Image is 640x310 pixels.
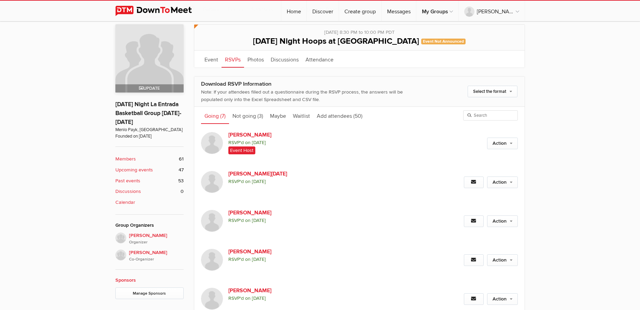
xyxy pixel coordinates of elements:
a: [PERSON_NAME][DATE] [228,170,345,178]
input: Search [463,110,518,121]
a: Past events 53 [115,177,184,185]
a: Discussions 0 [115,188,184,195]
i: [DATE] [252,295,266,301]
a: [PERSON_NAME] [228,209,345,217]
a: RSVPs [222,51,244,68]
a: Action [487,138,518,149]
span: RSVP'd on [228,178,423,185]
a: Sponsors [115,277,136,283]
i: [DATE] [252,256,266,262]
a: Create group [339,1,381,21]
a: Home [281,1,307,21]
img: H Lee hoops [201,132,223,154]
i: [DATE] [252,179,266,184]
i: Co-Organizer [129,256,184,263]
span: RSVP'd on [228,295,423,302]
span: RSVP'd on [228,217,423,224]
a: Action [487,177,518,188]
div: Download RSVP Information [201,80,423,88]
i: Organizer [129,239,184,245]
b: Upcoming events [115,166,153,174]
span: 53 [178,177,184,185]
span: RSVP'd on [228,256,423,263]
div: [DATE] 8:30 PM to 10:00 PM PDT [201,25,518,36]
a: Attendance [302,51,337,68]
a: Not going (3) [229,107,267,124]
a: [PERSON_NAME]Organizer [115,232,184,245]
img: Derek [115,250,126,260]
a: Manage Sponsors [115,287,184,299]
a: [PERSON_NAME] [228,248,345,256]
img: Eric Jordan [201,288,223,310]
span: (7) [220,113,226,119]
span: Update [139,86,160,91]
a: Add attendees (50) [313,107,366,124]
b: Calendar [115,199,135,206]
a: Upcoming events 47 [115,166,184,174]
span: [PERSON_NAME] [129,232,184,245]
a: Discover [307,1,339,21]
img: DownToMeet [115,6,202,16]
a: [PERSON_NAME] [228,131,345,139]
a: Waitlist [289,107,313,124]
span: [PERSON_NAME] [129,249,184,263]
a: Event [201,51,222,68]
img: Ken Easter [201,171,223,193]
img: John Mathews [201,210,223,232]
a: Maybe [267,107,289,124]
img: Ryan Padrez [201,249,223,271]
span: Event Host [228,146,256,154]
b: Members [115,155,136,163]
a: Discussions [267,51,302,68]
div: Note: If your attendees filled out a questionnaire during the RSVP process, the answers will be p... [201,88,423,103]
span: Menlo Payk, [GEOGRAPHIC_DATA] [115,127,184,133]
a: [PERSON_NAME]Co-Organizer [115,245,184,263]
a: Action [487,293,518,305]
b: Discussions [115,188,141,195]
span: RSVP'd on [228,139,423,146]
a: Going (7) [201,107,229,124]
a: [DATE] Night La Entrada Basketball Group [DATE]-[DATE] [115,101,181,126]
span: Event Not Announced [421,39,466,44]
a: Photos [244,51,267,68]
i: [DATE] [252,217,266,223]
span: (50) [353,113,362,119]
a: Messages [382,1,416,21]
a: My Groups [416,1,458,21]
i: [DATE] [252,140,266,145]
a: Action [487,254,518,266]
a: Update [115,24,184,93]
div: Group Organizers [115,222,184,229]
a: [PERSON_NAME] [459,1,525,21]
span: [DATE] Night Hoops at [GEOGRAPHIC_DATA] [253,36,419,46]
span: (3) [257,113,263,119]
span: 0 [181,188,184,195]
span: 61 [179,155,184,163]
b: Past events [115,177,140,185]
span: 47 [179,166,184,174]
a: Action [487,215,518,227]
span: Founded on [DATE] [115,133,184,140]
a: Members 61 [115,155,184,163]
img: H Lee hoops [115,232,126,243]
a: [PERSON_NAME] [228,286,345,295]
img: Thursday Night La Entrada Basketball Group 2025-2026 [115,24,184,93]
a: Calendar [115,199,184,206]
a: Select the format [468,86,517,97]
